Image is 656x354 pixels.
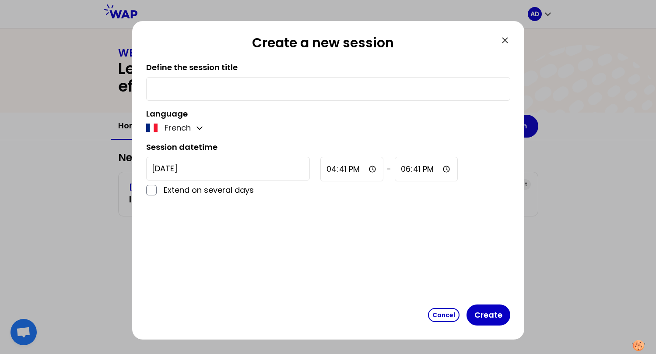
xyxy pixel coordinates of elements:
[146,157,310,181] input: YYYY-M-D
[146,108,188,119] label: Language
[387,163,391,175] span: -
[165,122,191,134] p: French
[146,142,217,152] label: Session datetime
[164,184,310,196] p: Extend on several days
[146,35,500,54] h2: Create a new session
[428,308,460,322] button: Cancel
[146,62,238,73] label: Define the session title
[467,304,510,326] button: Create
